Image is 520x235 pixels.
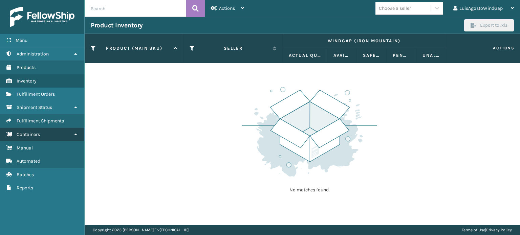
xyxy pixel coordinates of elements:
[17,65,36,70] span: Products
[93,225,189,235] p: Copyright 2023 [PERSON_NAME]™ v [TECHNICAL_ID]
[448,43,519,54] span: Actions
[17,158,40,164] span: Automated
[17,91,55,97] span: Fulfillment Orders
[393,52,410,58] label: Pending
[422,52,440,58] label: Unallocated
[17,185,33,191] span: Reports
[91,21,143,29] h3: Product Inventory
[197,45,269,51] label: Seller
[462,228,485,232] a: Terms of Use
[462,225,512,235] div: |
[17,104,52,110] span: Shipment Status
[289,38,440,44] label: WindGap (Iron Mountain)
[17,78,37,84] span: Inventory
[289,52,321,58] label: Actual Quantity
[464,19,514,31] button: Export to .xls
[98,45,171,51] label: Product (MAIN SKU)
[17,118,64,124] span: Fulfillment Shipments
[219,5,235,11] span: Actions
[17,172,34,178] span: Batches
[16,38,27,43] span: Menu
[17,51,49,57] span: Administration
[17,145,33,151] span: Manual
[333,52,351,58] label: Available
[486,228,512,232] a: Privacy Policy
[10,7,74,27] img: logo
[17,132,40,137] span: Containers
[379,5,411,12] div: Choose a seller
[363,52,380,58] label: Safety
